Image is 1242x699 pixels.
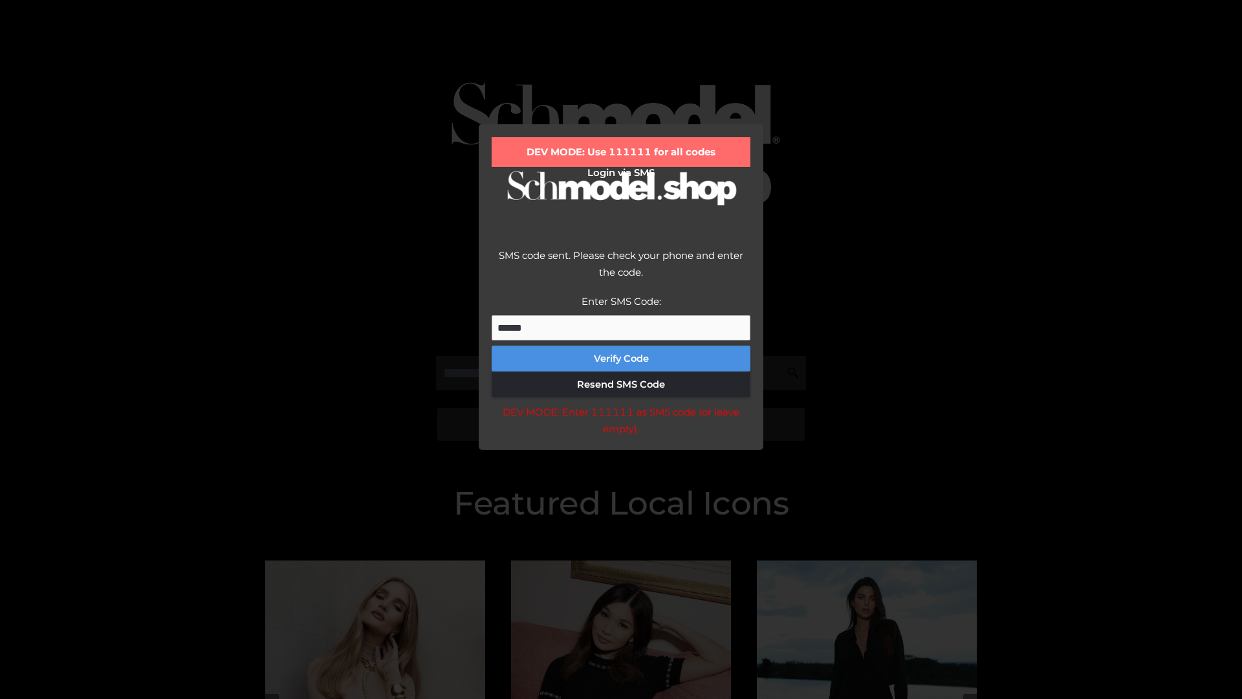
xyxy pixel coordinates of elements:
[492,372,750,397] button: Resend SMS Code
[492,137,750,167] div: DEV MODE: Use 111111 for all codes
[492,346,750,372] button: Verify Code
[492,404,750,437] div: DEV MODE: Enter 111111 as SMS code (or leave empty).
[492,247,750,293] div: SMS code sent. Please check your phone and enter the code.
[582,295,661,307] label: Enter SMS Code:
[492,167,750,179] h2: Login via SMS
